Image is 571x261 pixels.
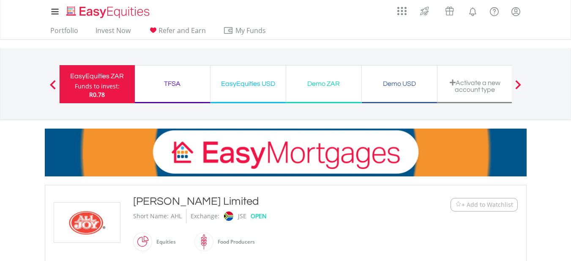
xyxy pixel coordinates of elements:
img: EasyEquities_Logo.png [65,5,153,19]
a: Home page [63,2,153,19]
div: Short Name: [133,209,169,223]
img: vouchers-v2.svg [443,4,456,18]
div: Equities [152,232,176,252]
a: AppsGrid [392,2,412,16]
span: My Funds [223,25,279,36]
span: R0.78 [89,91,105,99]
img: thrive-v2.svg [418,4,432,18]
a: My Profile [505,2,527,21]
a: FAQ's and Support [484,2,505,19]
div: EasyEquities ZAR [65,70,130,82]
a: Invest Now [92,26,134,39]
div: JSE [238,209,246,223]
div: Funds to invest: [75,82,120,91]
span: Refer and Earn [158,26,206,35]
div: Activate a new account type [443,79,508,93]
img: EasyMortage Promotion Banner [45,129,527,176]
div: Demo ZAR [291,78,356,90]
img: EQU.ZA.AHL.png [55,203,119,242]
a: Vouchers [437,2,462,18]
img: Watchlist [455,201,462,208]
div: EasyEquities USD [216,78,281,90]
div: Demo USD [367,78,432,90]
div: Exchange: [191,209,219,223]
div: TFSA [140,78,205,90]
div: OPEN [251,209,267,223]
div: AHL [171,209,182,223]
img: jse.png [224,212,233,221]
div: Food Producers [213,232,255,252]
button: Watchlist + Add to Watchlist [451,198,518,212]
img: grid-menu-icon.svg [397,6,407,16]
span: + Add to Watchlist [462,201,513,209]
a: Refer and Earn [145,26,209,39]
a: Portfolio [47,26,82,39]
div: [PERSON_NAME] Limited [133,194,399,209]
a: Notifications [462,2,484,19]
